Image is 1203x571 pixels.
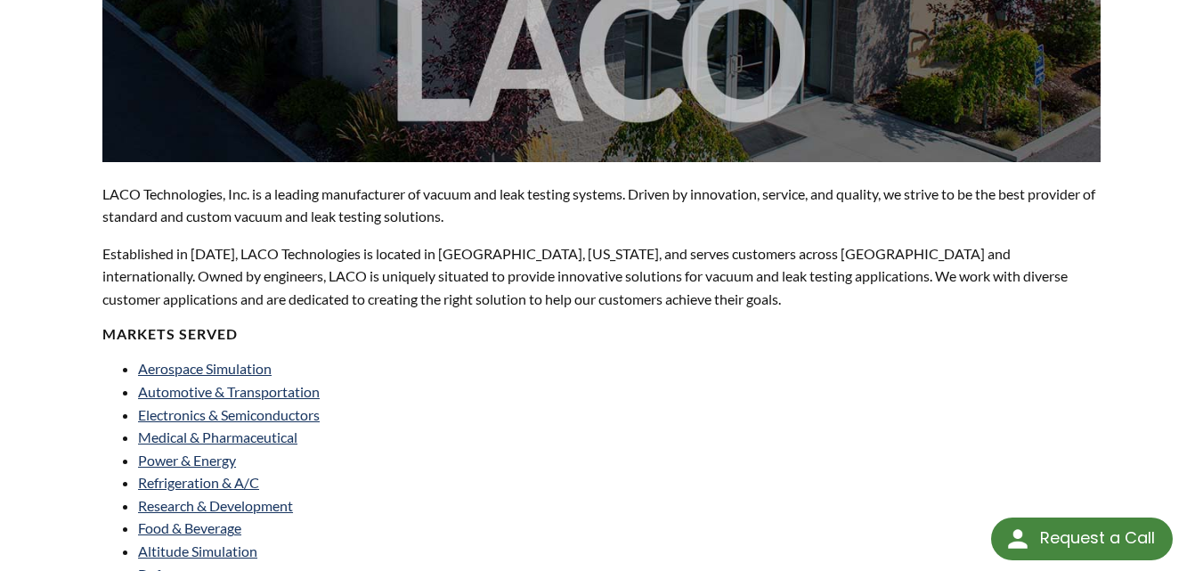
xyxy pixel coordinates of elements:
a: Medical & Pharmaceutical [138,428,297,445]
a: Refrigeration & A/C [138,474,259,491]
p: LACO Technologies, Inc. is a leading manufacturer of vacuum and leak testing systems. Driven by i... [102,183,1101,228]
a: Research & Development [138,497,293,514]
div: Request a Call [1040,518,1155,559]
a: Power & Energy [138,452,236,469]
a: Aerospace Simulation [138,360,272,377]
strong: MARKETS SERVED [102,325,238,342]
a: Automotive & Transportation [138,383,320,400]
img: round button [1004,525,1032,553]
div: Request a Call [991,518,1173,560]
p: Established in [DATE], LACO Technologies is located in [GEOGRAPHIC_DATA], [US_STATE], and serves ... [102,242,1101,311]
a: Electronics & Semiconductors [138,406,320,423]
a: Food & Beverage [138,519,241,536]
a: Altitude Simulation [138,542,257,559]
